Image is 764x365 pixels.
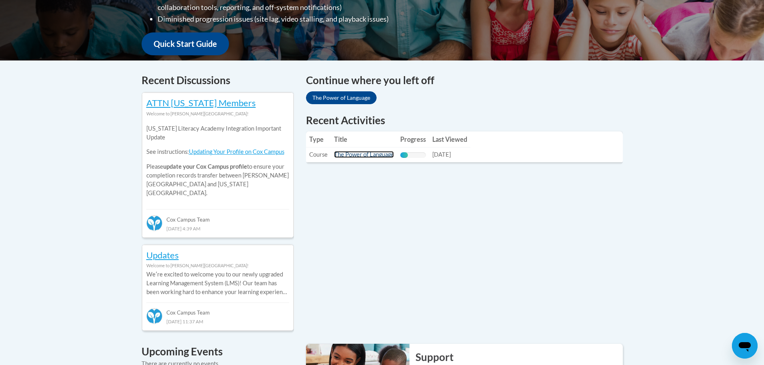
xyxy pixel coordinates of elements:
[146,209,289,224] div: Cox Campus Team
[146,250,179,260] a: Updates
[146,97,256,108] a: ATTN [US_STATE] Members
[142,32,229,55] a: Quick Start Guide
[400,152,408,158] div: Progress, %
[142,73,294,88] h4: Recent Discussions
[309,151,328,158] span: Course
[415,350,623,364] h2: Support
[146,147,289,156] p: See instructions:
[142,344,294,359] h4: Upcoming Events
[331,131,397,147] th: Title
[158,13,432,25] li: Diminished progression issues (site lag, video stalling, and playback issues)
[146,302,289,317] div: Cox Campus Team
[429,131,470,147] th: Last Viewed
[146,118,289,204] div: Please to ensure your completion records transfer between [PERSON_NAME][GEOGRAPHIC_DATA] and [US_...
[432,151,451,158] span: [DATE]
[146,224,289,233] div: [DATE] 4:39 AM
[146,308,162,324] img: Cox Campus Team
[146,270,289,296] p: Weʹre excited to welcome you to our newly upgraded Learning Management System (LMS)! Our team has...
[146,215,162,231] img: Cox Campus Team
[146,317,289,326] div: [DATE] 11:37 AM
[306,91,377,104] a: The Power of Language
[397,131,429,147] th: Progress
[146,109,289,118] div: Welcome to [PERSON_NAME][GEOGRAPHIC_DATA]!
[163,163,247,170] b: update your Cox Campus profile
[306,131,331,147] th: Type
[306,113,623,127] h1: Recent Activities
[189,148,284,155] a: Updating Your Profile on Cox Campus
[146,261,289,270] div: Welcome to [PERSON_NAME][GEOGRAPHIC_DATA]!
[146,124,289,142] p: [US_STATE] Literacy Academy Integration Important Update
[732,333,758,359] iframe: Button to launch messaging window
[306,73,623,88] h4: Continue where you left off
[334,151,394,158] a: The Power of Language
